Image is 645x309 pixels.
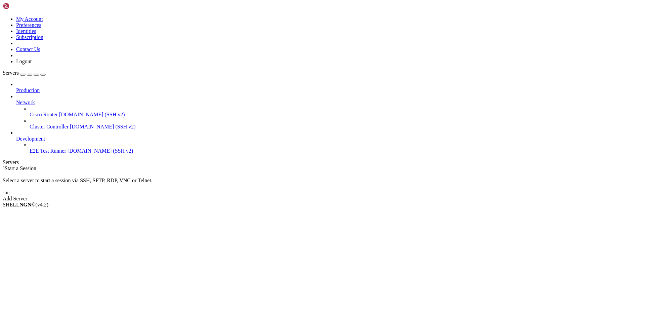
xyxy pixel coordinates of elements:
li: E2E Test Runner [DOMAIN_NAME] (SSH v2) [30,142,642,154]
span: Servers [3,70,19,76]
a: Development [16,136,642,142]
span: Start a Session [5,165,36,171]
span: SHELL © [3,202,48,207]
a: E2E Test Runner [DOMAIN_NAME] (SSH v2) [30,148,642,154]
li: Cisco Router [DOMAIN_NAME] (SSH v2) [30,106,642,118]
a: Cisco Router [DOMAIN_NAME] (SSH v2) [30,112,642,118]
a: Contact Us [16,46,40,52]
a: Logout [16,59,32,64]
div: Select a server to start a session via SSH, SFTP, RDP, VNC or Telnet. -or- [3,171,642,196]
li: Production [16,81,642,93]
a: Cluster Controller [DOMAIN_NAME] (SSH v2) [30,124,642,130]
b: NGN [19,202,32,207]
a: Subscription [16,34,43,40]
span: [DOMAIN_NAME] (SSH v2) [59,112,125,117]
li: Development [16,130,642,154]
li: Cluster Controller [DOMAIN_NAME] (SSH v2) [30,118,642,130]
a: My Account [16,16,43,22]
span: Development [16,136,45,142]
li: Network [16,93,642,130]
span: Cisco Router [30,112,58,117]
a: Preferences [16,22,41,28]
span: E2E Test Runner [30,148,66,154]
div: Add Server [3,196,642,202]
span: 4.2.0 [36,202,49,207]
a: Servers [3,70,46,76]
span:  [3,165,5,171]
span: [DOMAIN_NAME] (SSH v2) [70,124,136,129]
span: [DOMAIN_NAME] (SSH v2) [68,148,133,154]
span: Cluster Controller [30,124,69,129]
span: Production [16,87,40,93]
a: Network [16,100,642,106]
a: Production [16,87,642,93]
div: Servers [3,159,642,165]
span: Network [16,100,35,105]
a: Identities [16,28,36,34]
img: Shellngn [3,3,41,9]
